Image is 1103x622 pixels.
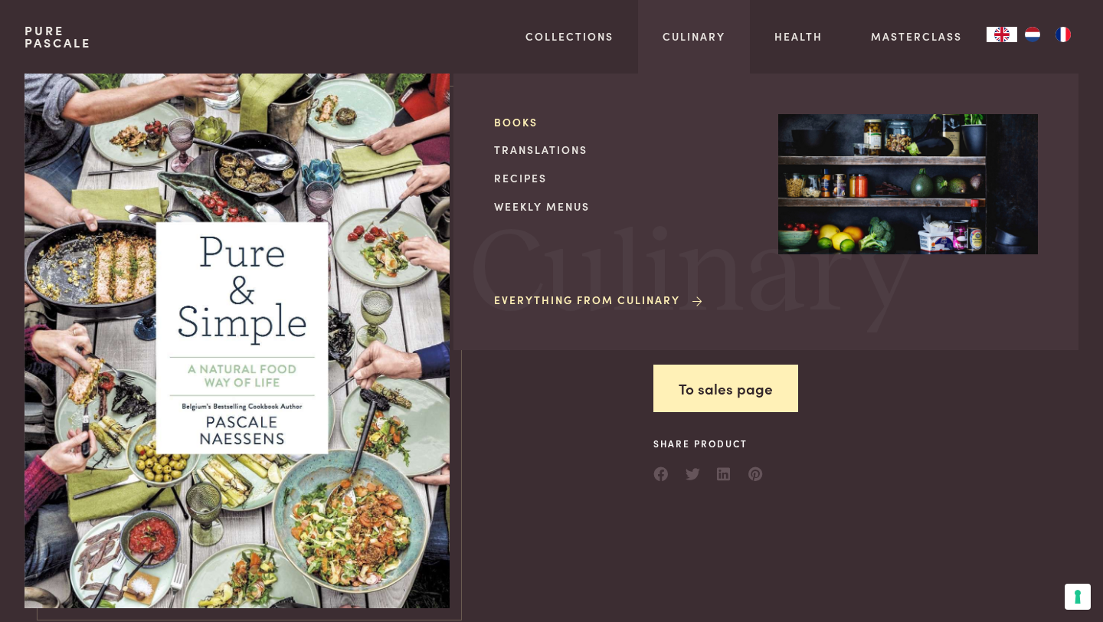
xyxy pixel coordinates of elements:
[525,28,614,44] a: Collections
[987,27,1017,42] a: EN
[1017,27,1048,42] a: NL
[494,198,754,214] a: Weekly menus
[1048,27,1078,42] a: FR
[1065,584,1091,610] button: Your consent preferences for tracking technologies
[25,25,91,49] a: PurePascale
[663,28,725,44] a: Culinary
[871,28,962,44] a: Masterclass
[778,114,1038,255] img: Culinary
[987,27,1078,42] aside: Language selected: English
[494,170,754,186] a: Recipes
[1017,27,1078,42] ul: Language list
[653,365,798,413] a: To sales page
[494,292,705,308] a: Everything from Culinary
[494,142,754,158] a: Translations
[494,114,754,130] a: Books
[653,437,764,450] span: Share product
[774,28,823,44] a: Health
[25,74,450,608] img: https://admin.purepascale.com/wp-content/uploads/2023/01/pascale-naessens-pure-simple.jpeg
[470,217,917,334] span: Culinary
[987,27,1017,42] div: Language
